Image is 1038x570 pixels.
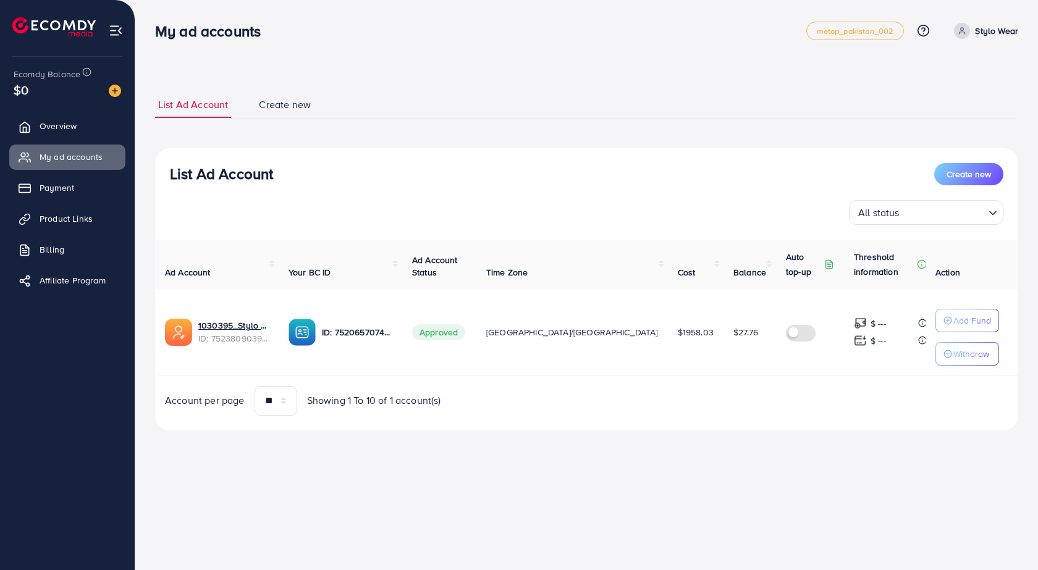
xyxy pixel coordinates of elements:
span: Billing [40,243,64,256]
a: metap_pakistan_002 [806,22,905,40]
span: All status [856,204,902,222]
span: Overview [40,120,77,132]
img: menu [109,23,123,38]
a: 1030395_Stylo Wear_1751773316264 [198,319,269,332]
span: $27.76 [733,326,758,338]
span: Account per page [165,393,245,408]
p: $ --- [871,333,886,348]
div: <span class='underline'>1030395_Stylo Wear_1751773316264</span></br>7523809039034122257 [198,319,269,345]
h3: My ad accounts [155,22,271,40]
span: Create new [259,98,311,112]
p: Withdraw [953,346,989,361]
h3: List Ad Account [170,165,273,183]
span: Action [935,266,960,279]
span: Ecomdy Balance [14,68,80,80]
span: Cost [678,266,696,279]
a: Overview [9,114,125,138]
span: $0 [14,81,28,99]
span: Affiliate Program [40,274,106,287]
span: Time Zone [486,266,528,279]
p: Threshold information [854,249,914,279]
img: logo [12,17,96,36]
button: Create new [934,163,1003,185]
span: Approved [412,324,465,340]
a: Product Links [9,206,125,231]
div: Search for option [849,200,1003,225]
span: List Ad Account [158,98,228,112]
span: My ad accounts [40,151,103,163]
span: Balance [733,266,766,279]
img: top-up amount [854,317,867,330]
a: Stylo Wear [949,23,1018,39]
a: Affiliate Program [9,268,125,293]
input: Search for option [903,201,984,222]
img: image [109,85,121,97]
p: ID: 7520657074921996304 [322,325,392,340]
p: Stylo Wear [975,23,1018,38]
span: Product Links [40,212,93,225]
p: Add Fund [953,313,991,328]
img: top-up amount [854,334,867,347]
button: Add Fund [935,309,999,332]
span: Showing 1 To 10 of 1 account(s) [307,393,441,408]
p: $ --- [871,316,886,331]
span: Create new [947,168,991,180]
span: Ad Account [165,266,211,279]
span: Your BC ID [289,266,331,279]
img: ic-ba-acc.ded83a64.svg [289,319,316,346]
a: Billing [9,237,125,262]
a: Payment [9,175,125,200]
span: metap_pakistan_002 [817,27,894,35]
p: Auto top-up [786,249,822,279]
span: ID: 7523809039034122257 [198,332,269,345]
img: ic-ads-acc.e4c84228.svg [165,319,192,346]
span: [GEOGRAPHIC_DATA]/[GEOGRAPHIC_DATA] [486,326,658,338]
button: Withdraw [935,342,999,366]
span: Ad Account Status [412,254,458,279]
a: My ad accounts [9,145,125,169]
span: Payment [40,182,74,194]
span: $1958.03 [678,326,714,338]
